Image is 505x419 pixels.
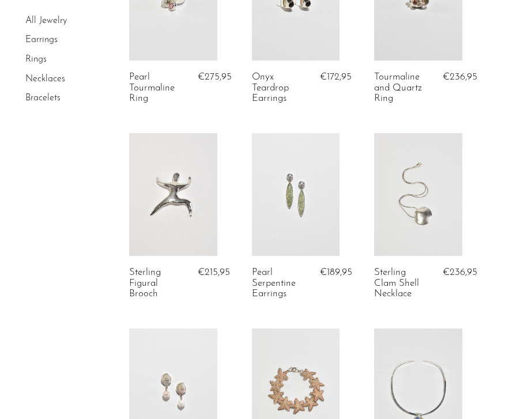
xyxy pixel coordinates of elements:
span: €275,95 [198,72,232,82]
a: Sterling Figural Brooch [129,267,184,299]
a: Bracelets [25,93,61,103]
a: All Jewelry [25,16,67,25]
span: €236,95 [443,267,477,277]
a: Tourmaline and Quartz Ring [374,72,429,104]
span: €215,95 [198,267,230,277]
a: Onyx Teardrop Earrings [252,72,307,104]
span: €236,95 [443,72,477,82]
span: €172,95 [320,72,352,82]
a: Sterling Clam Shell Necklace [374,267,429,299]
a: Pearl Serpentine Earrings [252,267,307,299]
a: Necklaces [25,74,65,84]
a: Earrings [25,36,58,45]
a: Pearl Tourmaline Ring [129,72,184,104]
a: Rings [25,55,47,64]
span: €189,95 [320,267,352,277]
